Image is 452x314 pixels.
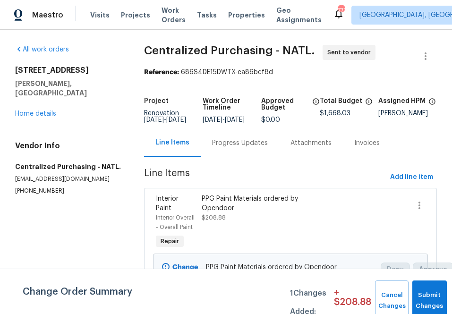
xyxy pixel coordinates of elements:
h5: [PERSON_NAME], [GEOGRAPHIC_DATA] [15,79,121,98]
h5: Approved Budget [261,98,309,111]
span: $208.88 [202,215,226,221]
span: Add line item [390,171,433,183]
span: Submit Changes [417,290,442,312]
span: The hpm assigned to this work order. [428,98,436,110]
span: Work Orders [162,6,186,25]
div: Invoices [354,138,380,148]
div: PPG Paint Materials ordered by Opendoor [202,194,310,213]
p: [EMAIL_ADDRESS][DOMAIN_NAME] [15,175,121,183]
span: Geo Assignments [276,6,322,25]
span: - [144,117,186,123]
div: Line Items [155,138,189,147]
p: [PHONE_NUMBER] [15,187,121,195]
span: Line Items [144,169,386,186]
div: 686S4DE15DWTX-ea86bef8d [144,68,437,77]
span: [DATE] [166,117,186,123]
span: Renovation [144,110,186,123]
span: Projects [121,10,150,20]
span: Sent to vendor [327,48,375,57]
div: Progress Updates [212,138,268,148]
h5: Total Budget [320,98,362,104]
span: Centralized Purchasing - NATL. [144,45,315,56]
span: $1,668.03 [320,110,350,117]
span: [DATE] [144,117,164,123]
div: [PERSON_NAME] [378,110,437,117]
b: Change proposed [162,264,198,280]
h4: Vendor Info [15,141,121,151]
span: Interior Overall - Overall Paint [156,215,195,230]
button: Add line item [386,169,437,186]
span: Maestro [32,10,63,20]
span: Visits [90,10,110,20]
span: [DATE] [225,117,245,123]
span: [DATE] [203,117,222,123]
div: 770 [338,6,344,15]
button: Deny [381,263,410,277]
span: The total cost of line items that have been approved by both Opendoor and the Trade Partner. This... [312,98,320,117]
a: All work orders [15,46,69,53]
h2: [STREET_ADDRESS] [15,66,121,75]
h5: Work Order Timeline [203,98,261,111]
span: The total cost of line items that have been proposed by Opendoor. This sum includes line items th... [365,98,373,110]
span: - [203,117,245,123]
span: Interior Paint [156,195,179,212]
span: PPG Paint Materials ordered by Opendoor [206,263,375,272]
span: $0.00 [261,117,280,123]
span: Properties [228,10,265,20]
span: Cancel Changes [380,290,404,312]
div: Attachments [290,138,332,148]
b: Reference: [144,69,179,76]
h5: Centralized Purchasing - NATL. [15,162,121,171]
h5: Project [144,98,169,104]
span: Repair [157,237,183,246]
span: Tasks [197,12,217,18]
a: Home details [15,110,56,117]
h5: Assigned HPM [378,98,426,104]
